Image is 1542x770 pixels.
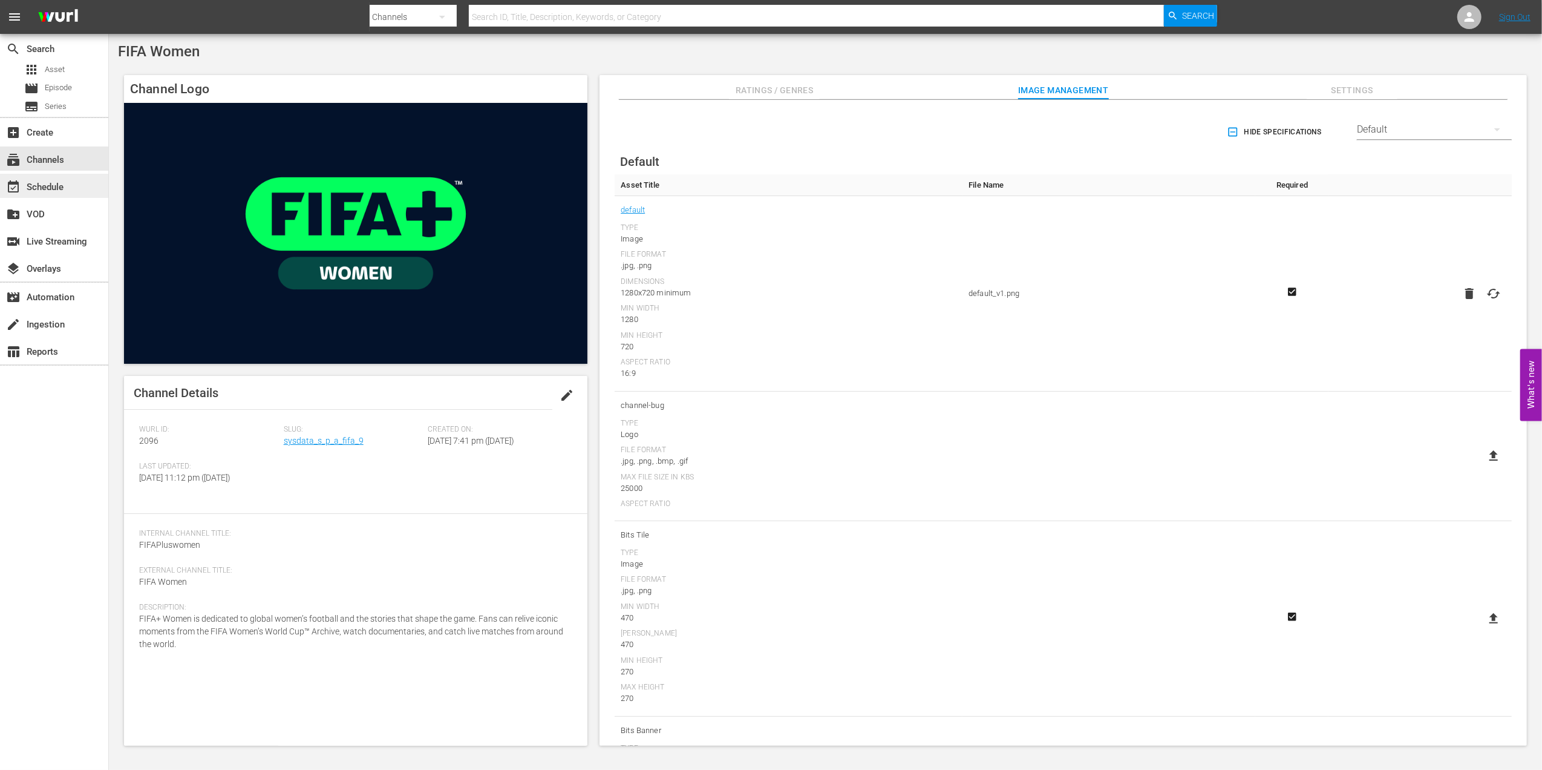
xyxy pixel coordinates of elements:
span: Last Updated: [139,462,278,472]
div: 1280x720 minimum [621,287,956,299]
div: Min Width [621,602,956,612]
div: Min Height [621,331,956,341]
div: Type [621,744,956,754]
span: [DATE] 7:41 pm ([DATE]) [428,436,515,446]
span: Schedule [6,180,21,194]
div: 270 [621,666,956,678]
span: Search [6,42,21,56]
span: FIFA Women [139,577,187,587]
div: Dimensions [621,277,956,287]
span: menu [7,10,22,24]
span: Episode [45,82,72,94]
div: Aspect Ratio [621,499,956,509]
th: Required [1255,174,1328,196]
div: File Format [621,250,956,260]
h4: Channel Logo [124,75,587,103]
div: Default [1357,113,1512,146]
div: Type [621,548,956,558]
img: ans4CAIJ8jUAAAAAAAAAAAAAAAAAAAAAAAAgQb4GAAAAAAAAAAAAAAAAAAAAAAAAJMjXAAAAAAAAAAAAAAAAAAAAAAAAgAT5G... [29,3,87,31]
td: default_v1.png [962,196,1255,392]
div: Logo [621,429,956,441]
span: Create [6,125,21,140]
span: channel-bug [621,398,956,413]
span: Series [24,99,39,114]
div: Type [621,223,956,233]
a: Sign Out [1499,12,1531,22]
span: Bits Banner [621,723,956,739]
span: VOD [6,207,21,222]
div: Min Width [621,304,956,314]
div: 16:9 [621,367,956,380]
span: edit [560,388,574,403]
span: Default [620,154,659,169]
div: Max File Size In Kbs [621,473,956,482]
span: Bits Tile [621,527,956,543]
span: Series [45,100,67,113]
div: .jpg, .png, .bmp, .gif [621,455,956,467]
span: FIFA+ Women is dedicated to global women’s football and the stories that shape the game. Fans can... [139,614,563,649]
span: Channel Details [134,386,218,400]
div: 470 [621,639,956,651]
a: sysdata_s_p_a_fifa_9 [284,436,364,446]
div: 25000 [621,482,956,495]
span: [DATE] 11:12 pm ([DATE]) [139,473,230,482]
div: File Format [621,575,956,585]
span: FIFAPluswomen [139,540,200,550]
span: External Channel Title: [139,566,566,576]
div: Image [621,558,956,570]
svg: Required [1285,611,1299,622]
span: Live Streaming [6,234,21,249]
span: Description: [139,603,566,613]
div: [PERSON_NAME] [621,629,956,639]
div: .jpg, .png [621,260,956,272]
a: default [621,202,645,218]
svg: Required [1285,286,1299,297]
div: Image [621,233,956,245]
span: Wurl ID: [139,425,278,435]
div: 1280 [621,314,956,326]
button: Hide Specifications [1224,115,1327,149]
button: Open Feedback Widget [1520,349,1542,421]
span: Overlays [6,262,21,276]
img: FIFA Women [124,103,587,364]
div: File Format [621,446,956,455]
div: Min Height [621,656,956,666]
div: Aspect Ratio [621,358,956,367]
span: Image Management [1018,83,1109,98]
span: Asset [24,62,39,77]
span: Reports [6,344,21,359]
span: Settings [1307,83,1397,98]
span: Episode [24,81,39,96]
div: Type [621,419,956,429]
div: Max Height [621,683,956,693]
span: Internal Channel Title: [139,529,566,539]
span: 2096 [139,436,158,446]
span: Asset [45,64,65,76]
span: Ingestion [6,317,21,332]
th: Asset Title [615,174,962,196]
button: edit [552,381,581,410]
div: 720 [621,341,956,353]
th: File Name [962,174,1255,196]
button: Search [1164,5,1217,27]
span: Ratings / Genres [729,83,820,98]
span: Created On: [428,425,567,435]
div: .jpg, .png [621,585,956,597]
span: Hide Specifications [1229,126,1322,139]
span: Automation [6,290,21,304]
div: 270 [621,693,956,705]
span: Search [1182,5,1214,27]
span: FIFA Women [118,43,200,60]
div: 470 [621,612,956,624]
span: Channels [6,153,21,167]
span: Slug: [284,425,422,435]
